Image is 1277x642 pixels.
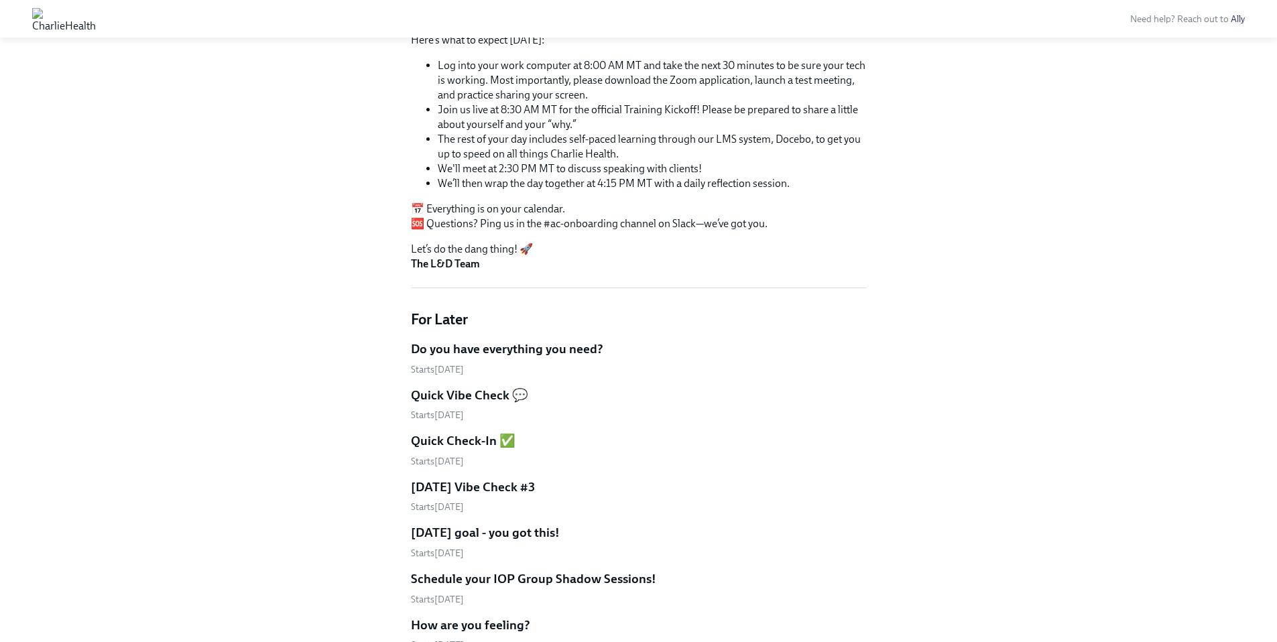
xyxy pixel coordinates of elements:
[411,409,464,421] span: Tuesday, October 7th 2025, 5:00 pm
[411,570,867,606] a: Schedule your IOP Group Shadow Sessions!Starts[DATE]
[411,364,464,375] span: Tuesday, October 7th 2025, 10:00 am
[411,524,560,541] h5: [DATE] goal - you got this!
[411,478,867,514] a: [DATE] Vibe Check #3Starts[DATE]
[411,387,867,422] a: Quick Vibe Check 💬Starts[DATE]
[411,617,530,634] h5: How are you feeling?
[411,33,867,48] p: Here’s what to expect [DATE]:
[438,176,867,191] li: We’ll then wrap the day together at 4:15 PM MT with a daily reflection session.
[411,456,464,467] span: Thursday, October 9th 2025, 5:00 pm
[411,242,867,271] p: Let’s do the dang thing! 🚀
[411,387,528,404] h5: Quick Vibe Check 💬
[438,132,867,162] li: The rest of your day includes self-paced learning through our LMS system, Docebo, to get you up t...
[411,432,515,450] h5: Quick Check-In ✅
[1130,13,1245,25] span: Need help? Reach out to
[411,594,464,605] span: Thursday, October 16th 2025, 10:00 am
[411,548,464,559] span: Thursday, October 16th 2025, 7:00 am
[411,340,867,376] a: Do you have everything you need?Starts[DATE]
[411,524,867,560] a: [DATE] goal - you got this!Starts[DATE]
[411,340,603,358] h5: Do you have everything you need?
[411,432,867,468] a: Quick Check-In ✅Starts[DATE]
[411,570,656,588] h5: Schedule your IOP Group Shadow Sessions!
[438,103,867,132] li: Join us live at 8:30 AM MT for the official Training Kickoff! Please be prepared to share a littl...
[438,58,867,103] li: Log into your work computer at 8:00 AM MT and take the next 30 minutes to be sure your tech is wo...
[411,478,535,496] h5: [DATE] Vibe Check #3
[411,501,464,513] span: Tuesday, October 14th 2025, 5:00 pm
[411,202,867,231] p: 📅 Everything is on your calendar. 🆘 Questions? Ping us in the #ac-onboarding channel on Slack—we’...
[438,162,867,176] li: We'll meet at 2:30 PM MT to discuss speaking with clients!
[411,257,480,270] strong: The L&D Team
[411,310,867,330] h4: For Later
[1231,13,1245,25] a: Ally
[32,8,96,29] img: CharlieHealth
